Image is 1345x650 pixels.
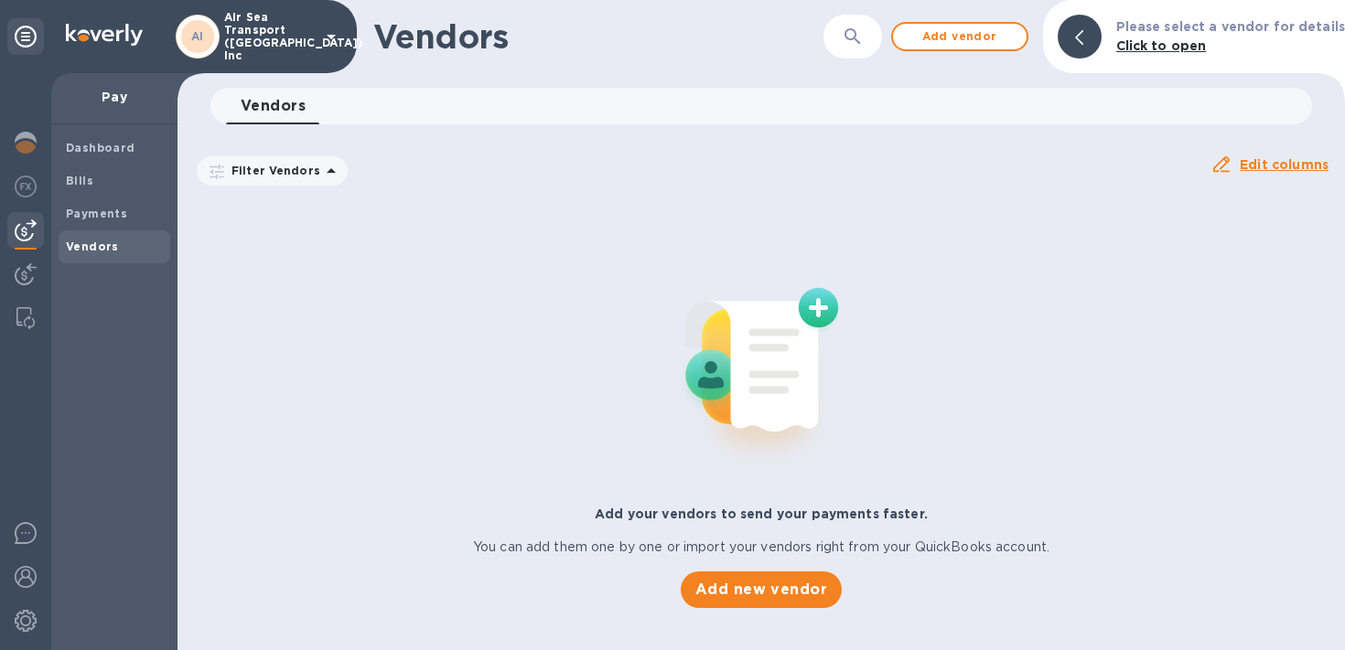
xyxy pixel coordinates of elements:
[241,93,306,119] span: Vendors
[473,538,1049,557] p: You can add them one by one or import your vendors right from your QuickBooks account.
[191,29,204,43] b: AI
[1116,38,1207,53] b: Click to open
[224,11,316,62] p: Air Sea Transport ([GEOGRAPHIC_DATA]) Inc
[1240,157,1329,172] u: Edit columns
[7,18,44,55] div: Unpin categories
[681,571,842,608] button: Add new vendor
[1116,19,1345,34] b: Please select a vendor for details
[695,579,827,601] span: Add new vendor
[891,22,1028,51] button: Add vendor
[66,24,143,46] img: Logo
[66,88,163,106] p: Pay
[373,17,823,56] h1: Vendors
[66,174,93,187] b: Bills
[15,176,37,197] img: Foreign exchange
[224,163,320,178] p: Filter Vendors
[66,207,127,220] b: Payments
[66,141,135,155] b: Dashboard
[595,505,928,523] p: Add your vendors to send your payments faster.
[908,26,1012,48] span: Add vendor
[66,240,119,253] b: Vendors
